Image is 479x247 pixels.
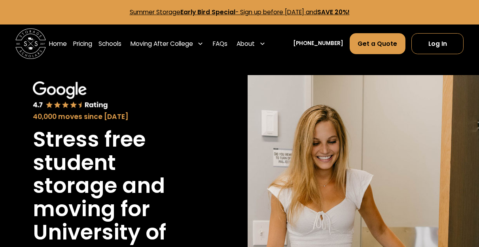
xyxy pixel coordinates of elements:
a: [PHONE_NUMBER] [293,40,343,47]
a: FAQs [213,33,227,54]
a: Schools [98,33,121,54]
a: Get a Quote [350,33,405,54]
a: Pricing [73,33,92,54]
div: About [237,39,255,48]
div: 40,000 moves since [DATE] [33,111,202,122]
img: Google 4.7 star rating [33,81,108,110]
a: Home [49,33,67,54]
a: Summer StorageEarly Bird Special- Sign up before [DATE] andSAVE 20%! [130,8,350,16]
a: Log In [411,33,464,54]
div: About [234,33,269,54]
strong: SAVE 20%! [317,8,350,16]
strong: Early Bird Special [180,8,235,16]
img: Storage Scholars main logo [15,28,46,59]
div: Moving After College [131,39,193,48]
div: Moving After College [127,33,207,54]
h1: Stress free student storage and moving for [33,128,202,221]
